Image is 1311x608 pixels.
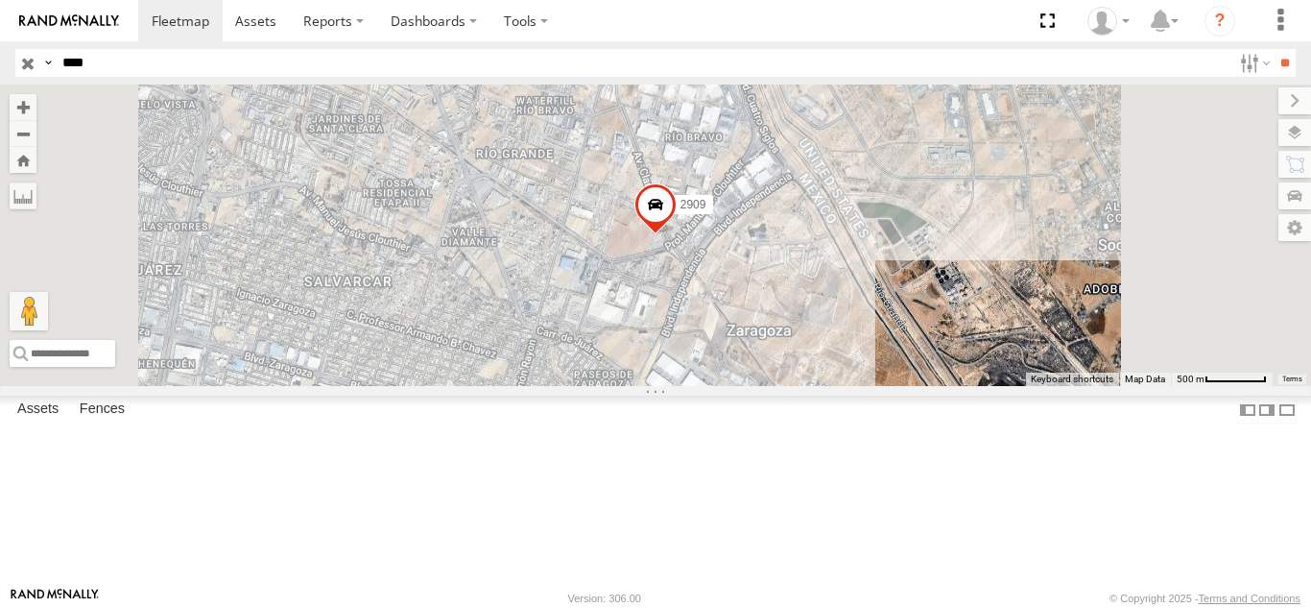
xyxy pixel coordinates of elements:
div: Version: 306.00 [568,593,641,604]
button: Map Scale: 500 m per 61 pixels [1171,373,1273,386]
span: 500 m [1177,374,1204,384]
button: Zoom out [10,120,36,147]
label: Assets [8,397,68,424]
label: Search Filter Options [1232,49,1274,77]
button: Map Data [1125,373,1165,386]
div: © Copyright 2025 - [1109,593,1300,604]
button: Keyboard shortcuts [1031,373,1113,386]
i: ? [1204,6,1235,36]
a: Terms and Conditions [1199,593,1300,604]
button: Zoom Home [10,147,36,173]
button: Drag Pegman onto the map to open Street View [10,292,48,330]
label: Search Query [40,49,56,77]
a: Terms (opens in new tab) [1282,375,1302,382]
button: Zoom in [10,94,36,120]
label: Map Settings [1278,214,1311,241]
label: Fences [70,397,134,424]
label: Measure [10,182,36,209]
label: Dock Summary Table to the Left [1238,396,1257,424]
label: Hide Summary Table [1277,396,1297,424]
label: Dock Summary Table to the Right [1257,396,1276,424]
span: 2909 [680,198,706,211]
a: Visit our Website [11,589,99,608]
img: rand-logo.svg [19,14,119,28]
div: Daniel Lupio [1081,7,1136,36]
